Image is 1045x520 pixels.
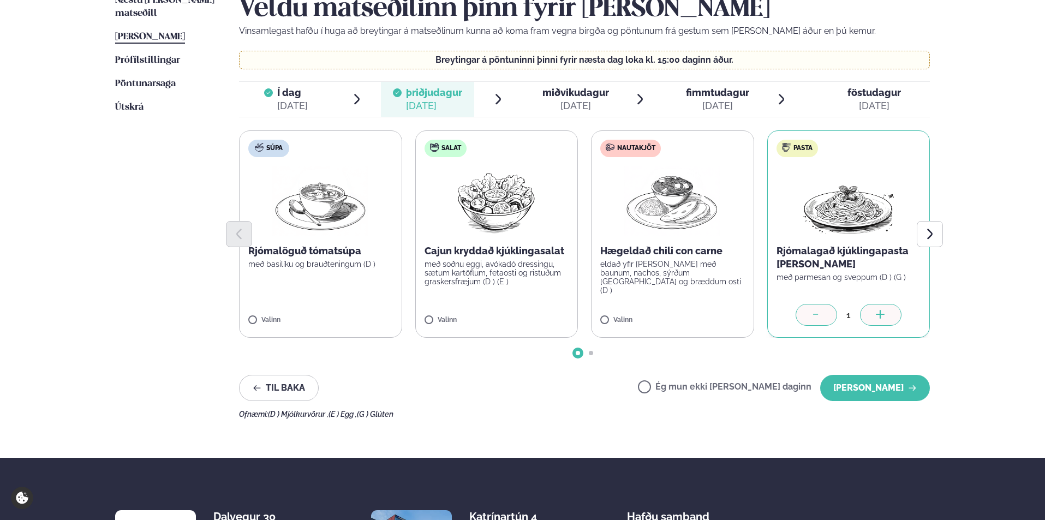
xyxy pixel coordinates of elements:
p: Cajun kryddað kjúklingasalat [425,244,569,258]
div: 1 [837,309,860,321]
div: Ofnæmi: [239,410,930,419]
img: salad.svg [430,143,439,152]
span: Í dag [277,86,308,99]
span: Súpa [266,144,283,153]
button: Previous slide [226,221,252,247]
img: pasta.svg [782,143,791,152]
span: Pasta [793,144,813,153]
span: (G ) Glúten [357,410,393,419]
img: Curry-Rice-Naan.png [624,166,720,236]
button: Next slide [917,221,943,247]
span: Nautakjöt [617,144,655,153]
img: Salad.png [448,166,545,236]
a: Útskrá [115,101,144,114]
a: Pöntunarsaga [115,77,176,91]
p: Vinsamlegast hafðu í huga að breytingar á matseðlinum kunna að koma fram vegna birgða og pöntunum... [239,25,930,38]
p: eldað yfir [PERSON_NAME] með baunum, nachos, sýrðum [GEOGRAPHIC_DATA] og bræddum osti (D ) [600,260,745,295]
div: [DATE] [277,99,308,112]
span: Pöntunarsaga [115,79,176,88]
span: Go to slide 2 [589,351,593,355]
img: soup.svg [255,143,264,152]
span: Prófílstillingar [115,56,180,65]
span: (E ) Egg , [329,410,357,419]
span: Salat [441,144,461,153]
p: með soðnu eggi, avókadó dressingu, sætum kartöflum, fetaosti og ristuðum graskersfræjum (D ) (E ) [425,260,569,286]
img: beef.svg [606,143,614,152]
button: [PERSON_NAME] [820,375,930,401]
img: Soup.png [272,166,368,236]
a: Prófílstillingar [115,54,180,67]
span: Go to slide 1 [576,351,580,355]
p: Breytingar á pöntuninni þinni fyrir næsta dag loka kl. 15:00 daginn áður. [250,56,919,64]
span: miðvikudagur [542,87,609,98]
div: [DATE] [406,99,462,112]
p: með parmesan og sveppum (D ) (G ) [777,273,921,282]
span: [PERSON_NAME] [115,32,185,41]
a: [PERSON_NAME] [115,31,185,44]
div: [DATE] [847,99,901,112]
span: föstudagur [847,87,901,98]
img: Spagetti.png [801,166,897,236]
span: Útskrá [115,103,144,112]
p: með basilíku og brauðteningum (D ) [248,260,393,268]
p: Rjómalöguð tómatsúpa [248,244,393,258]
button: Til baka [239,375,319,401]
div: [DATE] [686,99,749,112]
p: Rjómalagað kjúklingapasta [PERSON_NAME] [777,244,921,271]
span: fimmtudagur [686,87,749,98]
a: Cookie settings [11,487,33,509]
span: þriðjudagur [406,87,462,98]
div: [DATE] [542,99,609,112]
span: (D ) Mjólkurvörur , [268,410,329,419]
p: Hægeldað chili con carne [600,244,745,258]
